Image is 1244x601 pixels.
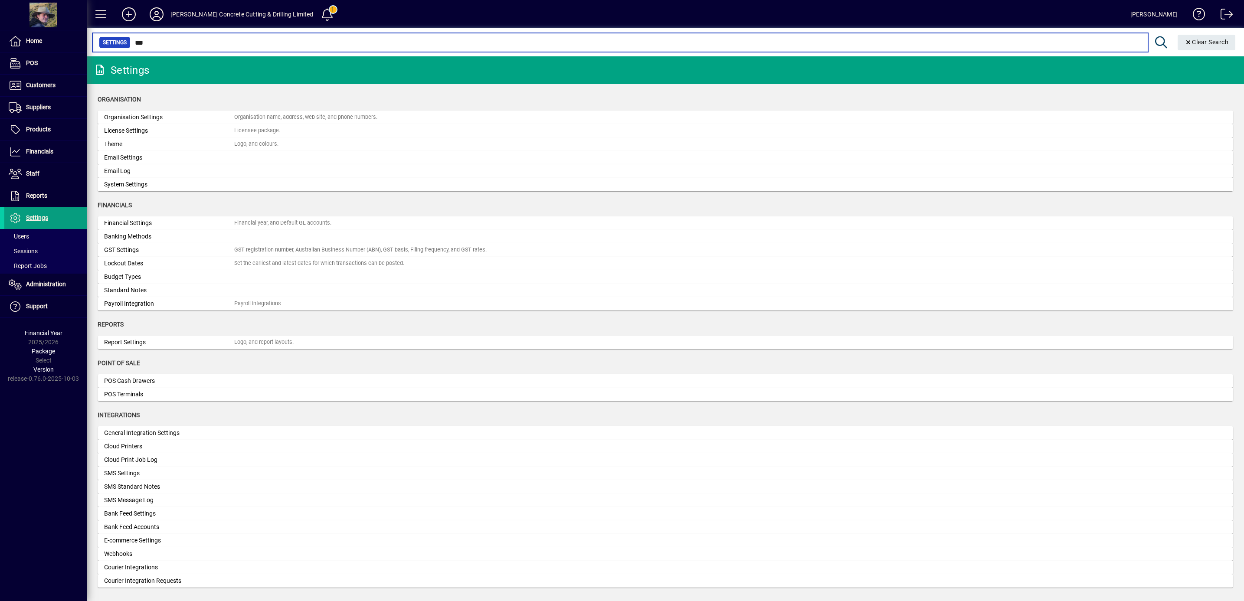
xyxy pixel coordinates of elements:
button: Clear [1178,35,1236,50]
a: ThemeLogo, and colours. [98,137,1233,151]
div: [PERSON_NAME] Concrete Cutting & Drilling Limited [170,7,314,21]
a: Courier Integration Requests [98,574,1233,588]
span: Report Jobs [9,262,47,269]
div: E-commerce Settings [104,536,234,545]
span: Customers [26,82,56,88]
span: Point of Sale [98,359,140,366]
a: E-commerce Settings [98,534,1233,547]
div: [PERSON_NAME] [1130,7,1178,21]
a: Email Log [98,164,1233,178]
div: Licensee package. [234,127,280,135]
a: Bank Feed Settings [98,507,1233,520]
span: Users [9,233,29,240]
div: Bank Feed Accounts [104,523,234,532]
a: SMS Standard Notes [98,480,1233,493]
a: POS [4,52,87,74]
div: Organisation name, address, web site, and phone numbers. [234,113,377,121]
span: Home [26,37,42,44]
div: Courier Integration Requests [104,576,234,585]
a: Financials [4,141,87,163]
div: Email Log [104,167,234,176]
a: Home [4,30,87,52]
span: Package [32,348,55,355]
div: Cloud Print Job Log [104,455,234,464]
a: Organisation SettingsOrganisation name, address, web site, and phone numbers. [98,111,1233,124]
div: License Settings [104,126,234,135]
a: Sessions [4,244,87,258]
span: Sessions [9,248,38,255]
a: Cloud Printers [98,440,1233,453]
div: Payroll Integrations [234,300,281,308]
button: Add [115,7,143,22]
div: Report Settings [104,338,234,347]
a: POS Cash Drawers [98,374,1233,388]
div: Organisation Settings [104,113,234,122]
div: Lockout Dates [104,259,234,268]
span: Financials [98,202,132,209]
div: SMS Settings [104,469,234,478]
span: Version [33,366,54,373]
a: General Integration Settings [98,426,1233,440]
span: Administration [26,281,66,287]
div: Banking Methods [104,232,234,241]
a: SMS Settings [98,467,1233,480]
div: Budget Types [104,272,234,281]
span: Financial Year [25,330,62,336]
div: GST registration number, Australian Business Number (ABN), GST basis, Filing frequency, and GST r... [234,246,487,254]
div: Financial Settings [104,219,234,228]
div: Bank Feed Settings [104,509,234,518]
a: Report SettingsLogo, and report layouts. [98,336,1233,349]
a: SMS Message Log [98,493,1233,507]
a: Courier Integrations [98,561,1233,574]
div: Payroll Integration [104,299,234,308]
a: POS Terminals [98,388,1233,401]
a: Logout [1214,2,1233,30]
div: Cloud Printers [104,442,234,451]
a: System Settings [98,178,1233,191]
a: Users [4,229,87,244]
span: Clear Search [1185,39,1229,46]
div: SMS Standard Notes [104,482,234,491]
a: Staff [4,163,87,185]
span: Staff [26,170,39,177]
div: Set the earliest and latest dates for which transactions can be posted. [234,259,404,268]
a: Lockout DatesSet the earliest and latest dates for which transactions can be posted. [98,257,1233,270]
span: Settings [26,214,48,221]
div: POS Terminals [104,390,234,399]
div: Webhooks [104,549,234,559]
a: Email Settings [98,151,1233,164]
a: Support [4,296,87,317]
div: Logo, and report layouts. [234,338,294,346]
a: Suppliers [4,97,87,118]
span: Reports [26,192,47,199]
div: SMS Message Log [104,496,234,505]
span: Products [26,126,51,133]
div: Settings [93,63,149,77]
a: Financial SettingsFinancial year, and Default GL accounts. [98,216,1233,230]
span: Reports [98,321,124,328]
div: Logo, and colours. [234,140,278,148]
button: Profile [143,7,170,22]
div: System Settings [104,180,234,189]
a: License SettingsLicensee package. [98,124,1233,137]
a: GST SettingsGST registration number, Australian Business Number (ABN), GST basis, Filing frequenc... [98,243,1233,257]
div: Theme [104,140,234,149]
div: Email Settings [104,153,234,162]
a: Reports [4,185,87,207]
span: Financials [26,148,53,155]
a: Knowledge Base [1186,2,1205,30]
span: Support [26,303,48,310]
a: Bank Feed Accounts [98,520,1233,534]
a: Budget Types [98,270,1233,284]
a: Administration [4,274,87,295]
span: Settings [103,38,127,47]
div: Standard Notes [104,286,234,295]
div: Financial year, and Default GL accounts. [234,219,331,227]
a: Cloud Print Job Log [98,453,1233,467]
a: Payroll IntegrationPayroll Integrations [98,297,1233,310]
span: Suppliers [26,104,51,111]
a: Customers [4,75,87,96]
div: GST Settings [104,245,234,255]
a: Standard Notes [98,284,1233,297]
a: Banking Methods [98,230,1233,243]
